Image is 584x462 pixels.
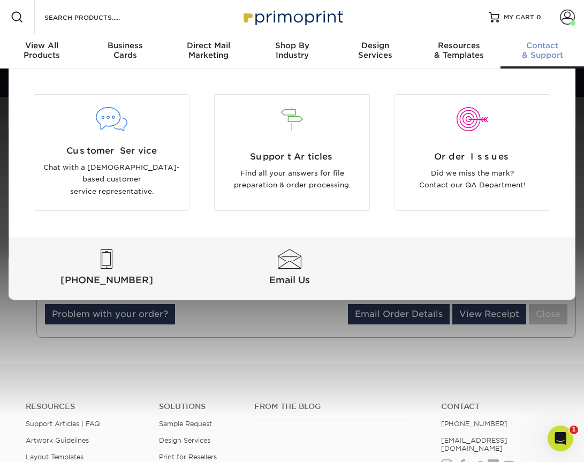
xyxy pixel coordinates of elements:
[441,420,507,428] a: [PHONE_NUMBER]
[200,274,379,287] span: Email Us
[333,34,417,69] a: DesignServices
[84,41,167,60] div: Cards
[26,420,100,428] a: Support Articles | FAQ
[403,168,542,192] p: Did we miss the mark? Contact our QA Department!
[167,41,251,50] span: Direct Mail
[210,94,374,211] a: Support Articles Find all your answers for file preparation & order processing.
[167,34,251,69] a: Direct MailMarketing
[500,34,584,69] a: Contact& Support
[17,249,196,287] a: [PHONE_NUMBER]
[417,34,500,69] a: Resources& Templates
[84,34,167,69] a: BusinessCards
[223,150,361,163] span: Support Articles
[441,436,507,452] a: [EMAIL_ADDRESS][DOMAIN_NAME]
[251,41,334,60] div: Industry
[84,41,167,50] span: Business
[17,274,196,287] span: [PHONE_NUMBER]
[548,426,573,451] iframe: Intercom live chat
[251,34,334,69] a: Shop ByIndustry
[500,41,584,60] div: & Support
[333,41,417,60] div: Services
[159,420,212,428] a: Sample Request
[223,168,361,192] p: Find all your answers for file preparation & order processing.
[417,41,500,50] span: Resources
[239,5,346,28] img: Primoprint
[159,453,217,461] a: Print for Resellers
[29,94,194,211] a: Customer Service Chat with a [DEMOGRAPHIC_DATA]-based customer service representative.
[251,41,334,50] span: Shop By
[333,41,417,50] span: Design
[42,162,181,198] p: Chat with a [DEMOGRAPHIC_DATA]-based customer service representative.
[390,94,555,211] a: Order Issues Did we miss the mark? Contact our QA Department!
[200,249,379,287] a: Email Us
[167,41,251,60] div: Marketing
[504,13,534,22] span: MY CART
[42,145,181,157] span: Customer Service
[570,426,578,434] span: 1
[403,150,542,163] span: Order Issues
[536,13,541,21] span: 0
[500,41,584,50] span: Contact
[159,436,210,444] a: Design Services
[43,11,148,24] input: SEARCH PRODUCTS.....
[417,41,500,60] div: & Templates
